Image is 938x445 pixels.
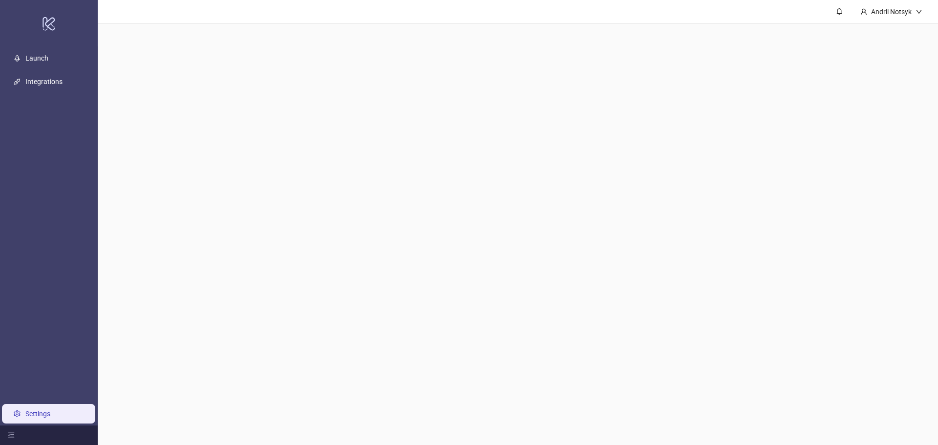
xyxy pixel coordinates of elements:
span: menu-fold [8,432,15,439]
a: Settings [25,410,50,418]
a: Integrations [25,78,63,85]
a: Launch [25,54,48,62]
span: user [860,8,867,15]
span: bell [836,8,843,15]
div: Andrii Notsyk [867,6,916,17]
span: down [916,8,922,15]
